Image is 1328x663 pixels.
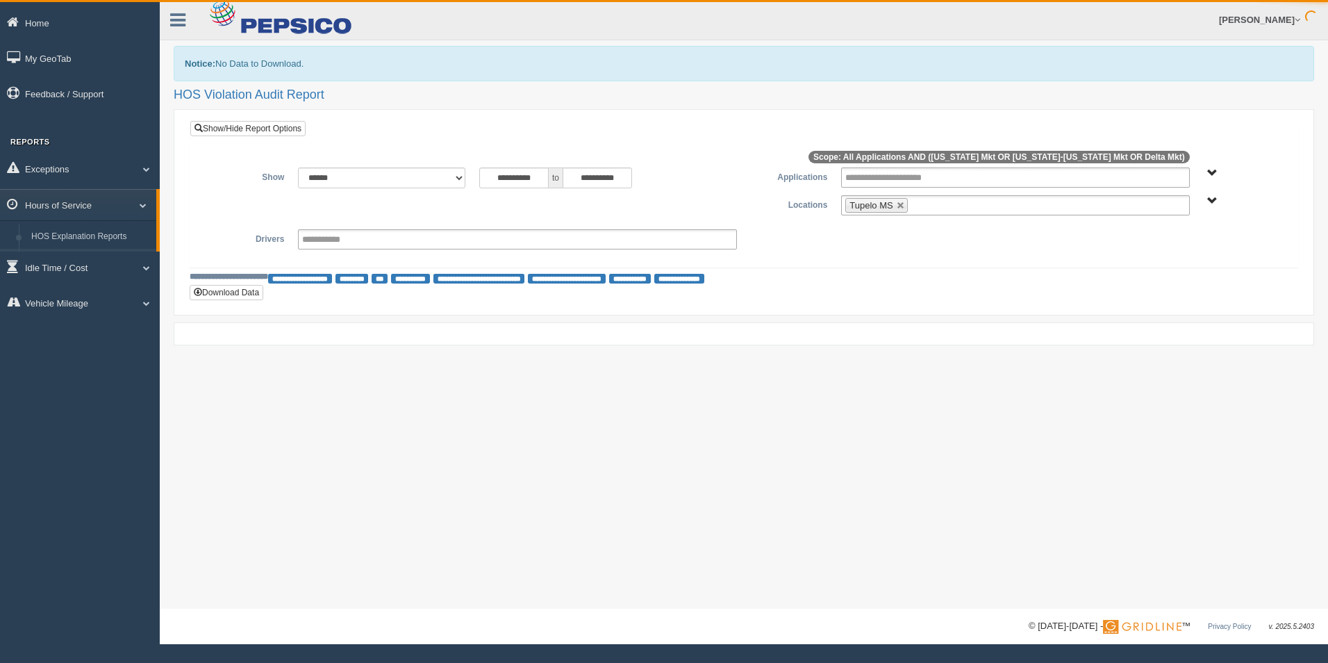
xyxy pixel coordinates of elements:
label: Drivers [201,229,291,246]
div: © [DATE]-[DATE] - ™ [1029,619,1314,634]
span: Tupelo MS [849,200,893,211]
a: Privacy Policy [1208,623,1251,630]
a: HOS Explanation Reports [25,224,156,249]
span: Scope: All Applications AND ([US_STATE] Mkt OR [US_STATE]-[US_STATE] Mkt OR Delta Mkt) [808,151,1190,163]
label: Applications [744,167,834,184]
h2: HOS Violation Audit Report [174,88,1314,102]
a: HOS Violation Audit Reports [25,249,156,274]
b: Notice: [185,58,215,69]
span: to [549,167,563,188]
label: Show [201,167,291,184]
div: No Data to Download. [174,46,1314,81]
a: Show/Hide Report Options [190,121,306,136]
span: v. 2025.5.2403 [1269,623,1314,630]
img: Gridline [1103,620,1181,634]
label: Locations [744,195,834,212]
button: Download Data [190,285,263,300]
